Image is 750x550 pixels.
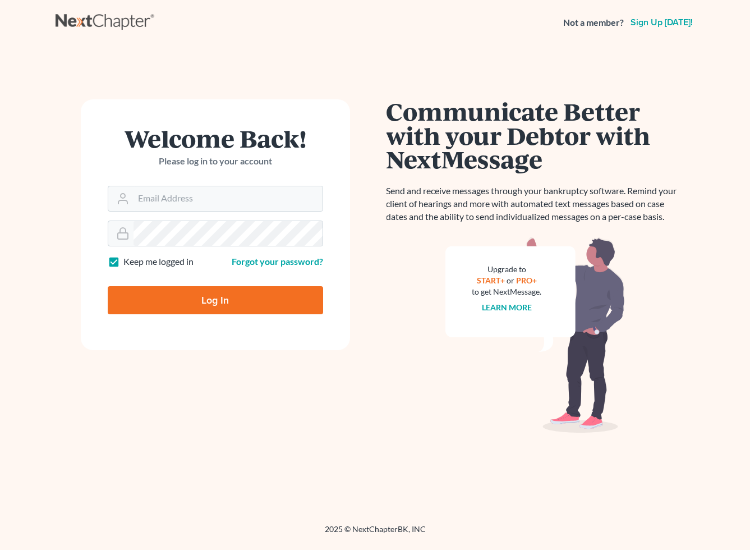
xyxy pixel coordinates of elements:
strong: Not a member? [563,16,624,29]
input: Log In [108,286,323,314]
div: 2025 © NextChapterBK, INC [56,524,695,544]
a: START+ [477,276,505,285]
div: to get NextMessage. [472,286,542,297]
div: Upgrade to [472,264,542,275]
label: Keep me logged in [123,255,194,268]
a: Forgot your password? [232,256,323,267]
input: Email Address [134,186,323,211]
h1: Welcome Back! [108,126,323,150]
span: or [507,276,514,285]
h1: Communicate Better with your Debtor with NextMessage [386,99,684,171]
a: Sign up [DATE]! [628,18,695,27]
img: nextmessage_bg-59042aed3d76b12b5cd301f8e5b87938c9018125f34e5fa2b7a6b67550977c72.svg [445,237,625,433]
a: Learn more [482,302,532,312]
p: Please log in to your account [108,155,323,168]
p: Send and receive messages through your bankruptcy software. Remind your client of hearings and mo... [386,185,684,223]
a: PRO+ [516,276,537,285]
